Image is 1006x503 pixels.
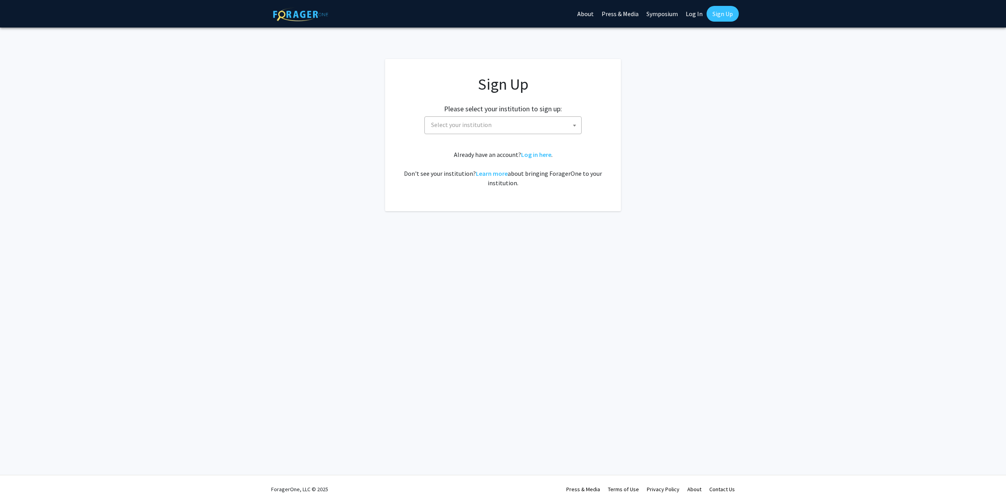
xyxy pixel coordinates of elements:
[428,117,581,133] span: Select your institution
[401,75,605,94] h1: Sign Up
[647,486,679,493] a: Privacy Policy
[271,475,328,503] div: ForagerOne, LLC © 2025
[444,105,562,113] h2: Please select your institution to sign up:
[424,116,582,134] span: Select your institution
[476,170,508,177] a: Learn more about bringing ForagerOne to your institution
[687,486,701,493] a: About
[608,486,639,493] a: Terms of Use
[273,7,328,21] img: ForagerOne Logo
[521,151,551,158] a: Log in here
[431,121,492,129] span: Select your institution
[707,6,739,22] a: Sign Up
[401,150,605,188] div: Already have an account? . Don't see your institution? about bringing ForagerOne to your institut...
[566,486,600,493] a: Press & Media
[709,486,735,493] a: Contact Us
